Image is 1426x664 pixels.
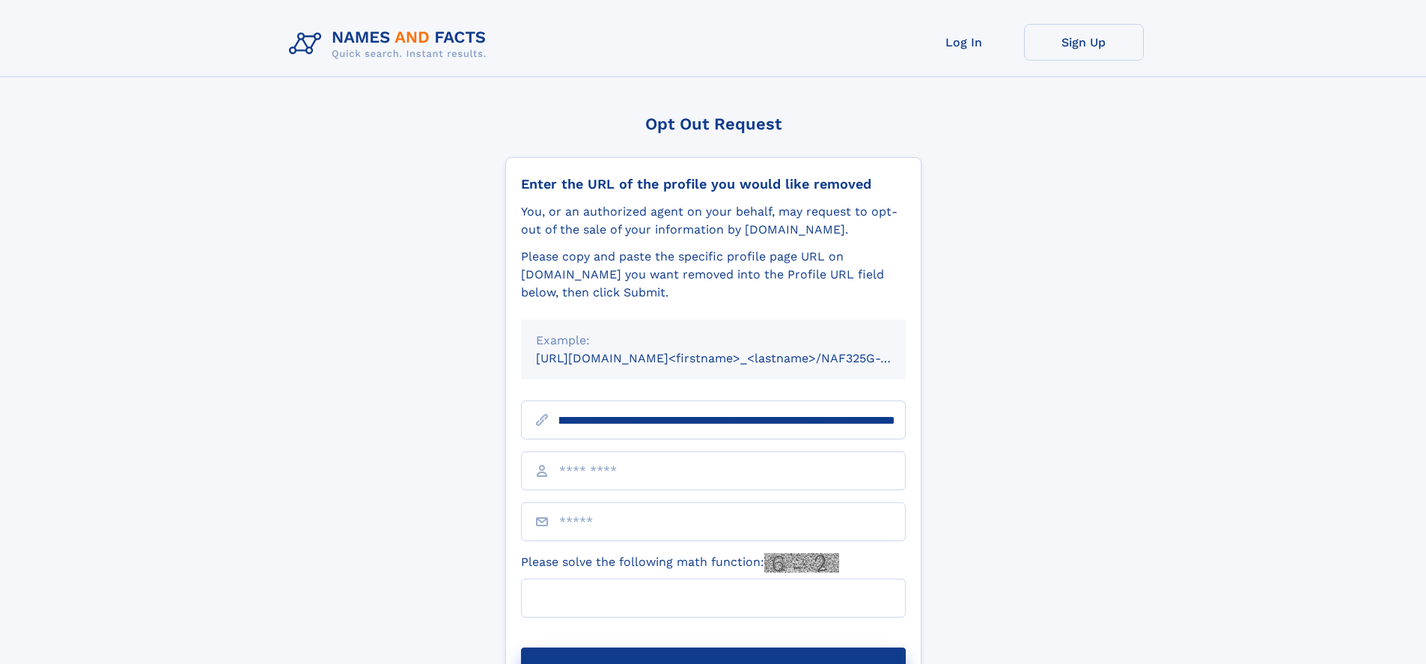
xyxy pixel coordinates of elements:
[521,553,839,573] label: Please solve the following math function:
[521,203,906,239] div: You, or an authorized agent on your behalf, may request to opt-out of the sale of your informatio...
[1024,24,1144,61] a: Sign Up
[283,24,499,64] img: Logo Names and Facts
[904,24,1024,61] a: Log In
[505,115,921,133] div: Opt Out Request
[521,248,906,302] div: Please copy and paste the specific profile page URL on [DOMAIN_NAME] you want removed into the Pr...
[521,176,906,192] div: Enter the URL of the profile you would like removed
[536,351,934,365] small: [URL][DOMAIN_NAME]<firstname>_<lastname>/NAF325G-xxxxxxxx
[536,332,891,350] div: Example:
